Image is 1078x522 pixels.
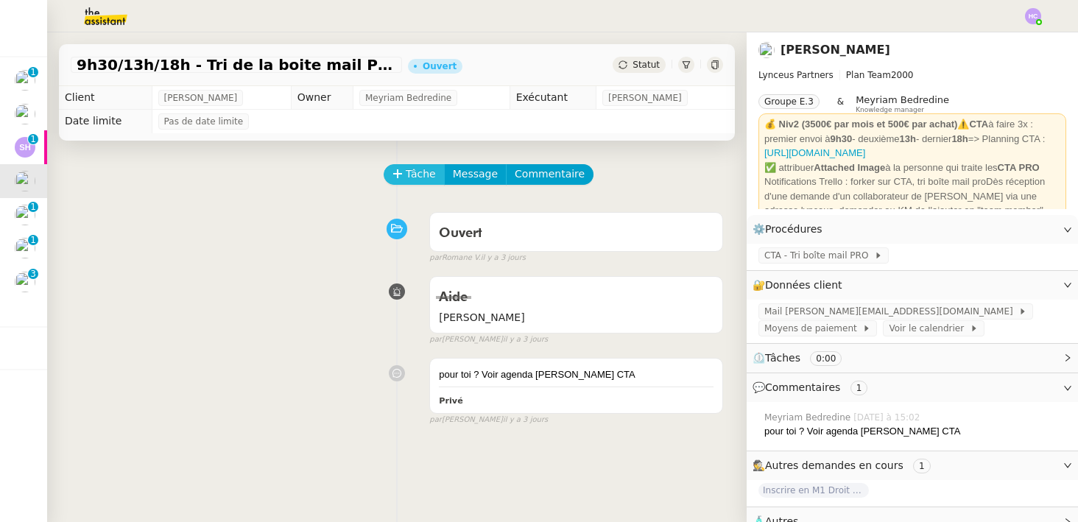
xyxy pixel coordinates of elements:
[439,396,462,406] b: Privé
[510,86,596,110] td: Exécutant
[30,134,36,147] p: 1
[856,94,949,113] app-user-label: Knowledge manager
[856,94,949,105] span: Meyriam Bedredine
[429,252,526,264] small: Romane V.
[753,381,873,393] span: 💬
[998,162,1040,173] strong: CTA PRO
[633,60,660,70] span: Statut
[28,67,38,77] nz-badge-sup: 1
[747,271,1078,300] div: 🔐Données client
[764,119,957,130] strong: 💰 Niv2 (3500€ par mois et 500€ par achat)
[810,351,842,366] nz-tag: 0:00
[429,252,442,264] span: par
[444,164,507,185] button: Message
[481,252,526,264] span: il y a 3 jours
[291,86,353,110] td: Owner
[429,414,548,426] small: [PERSON_NAME]
[365,91,451,105] span: Meyriam Bedredine
[608,91,682,105] span: [PERSON_NAME]
[747,373,1078,402] div: 💬Commentaires 1
[164,91,238,105] span: [PERSON_NAME]
[951,133,968,144] strong: 18h
[765,223,822,235] span: Procédures
[831,133,853,144] strong: 9h30
[28,269,38,279] nz-badge-sup: 3
[758,70,834,80] span: Lynceus Partners
[764,174,1060,218] div: Notifications Trello : forker sur CTA, tri boîte mail proDès réception d'une demande d'un collabo...
[429,334,548,346] small: [PERSON_NAME]
[753,459,937,471] span: 🕵️
[30,235,36,248] p: 1
[900,133,916,144] strong: 13h
[846,70,891,80] span: Plan Team
[515,166,585,183] span: Commentaire
[30,67,36,80] p: 1
[439,291,468,304] span: Aide
[764,321,862,336] span: Moyens de paiement
[765,352,800,364] span: Tâches
[856,106,924,114] span: Knowledge manager
[15,70,35,91] img: users%2Fa6PbEmLwvGXylUqKytRPpDpAx153%2Favatar%2Ffanny.png
[764,424,1066,439] div: pour toi ? Voir agenda [PERSON_NAME] CTA
[764,147,865,158] a: [URL][DOMAIN_NAME]
[814,162,885,173] strong: Attached Image
[15,238,35,258] img: users%2Fa6PbEmLwvGXylUqKytRPpDpAx153%2Favatar%2Ffanny.png
[384,164,445,185] button: Tâche
[758,42,775,58] img: users%2FTDxDvmCjFdN3QFePFNGdQUcJcQk1%2Favatar%2F0cfb3a67-8790-4592-a9ec-92226c678442
[758,94,820,109] nz-tag: Groupe E.3
[765,459,903,471] span: Autres demandes en cours
[15,205,35,225] img: users%2Fo4K84Ijfr6OOM0fa5Hz4riIOf4g2%2Favatar%2FChatGPT%20Image%201%20aou%CC%82t%202025%2C%2010_2...
[28,235,38,245] nz-badge-sup: 1
[28,134,38,144] nz-badge-sup: 1
[59,110,152,133] td: Date limite
[30,202,36,215] p: 1
[164,114,244,129] span: Pas de date limite
[59,86,152,110] td: Client
[406,166,436,183] span: Tâche
[429,334,442,346] span: par
[765,381,840,393] span: Commentaires
[765,279,842,291] span: Données client
[30,269,36,282] p: 3
[764,161,1060,175] div: ✅ attribuer à la personne qui traite les
[853,411,923,424] span: [DATE] à 15:02
[439,227,482,240] span: Ouvert
[747,215,1078,244] div: ⚙️Procédures
[15,171,35,191] img: users%2FTDxDvmCjFdN3QFePFNGdQUcJcQk1%2Favatar%2F0cfb3a67-8790-4592-a9ec-92226c678442
[439,309,714,326] span: [PERSON_NAME]
[439,367,714,382] div: pour toi ? Voir agenda [PERSON_NAME] CTA
[764,304,1018,319] span: Mail [PERSON_NAME][EMAIL_ADDRESS][DOMAIN_NAME]
[28,202,38,212] nz-badge-sup: 1
[891,70,914,80] span: 2000
[15,137,35,158] img: svg
[453,166,498,183] span: Message
[969,119,988,130] strong: CTA
[753,221,829,238] span: ⚙️
[764,248,874,263] span: CTA - Tri boîte mail PRO
[747,344,1078,373] div: ⏲️Tâches 0:00
[15,104,35,124] img: users%2Fvjxz7HYmGaNTSE4yF5W2mFwJXra2%2Favatar%2Ff3aef901-807b-4123-bf55-4aed7c5d6af5
[423,62,457,71] div: Ouvert
[764,411,853,424] span: Meyriam Bedredine
[837,94,844,113] span: &
[503,334,548,346] span: il y a 3 jours
[913,459,931,473] nz-tag: 1
[850,381,868,395] nz-tag: 1
[503,414,548,426] span: il y a 3 jours
[506,164,593,185] button: Commentaire
[1025,8,1041,24] img: svg
[753,352,854,364] span: ⏲️
[764,117,1060,161] div: ⚠️ à faire 3x : premier envoi à - deuxième - dernier => Planning CTA :
[781,43,890,57] a: [PERSON_NAME]
[889,321,969,336] span: Voir le calendrier
[77,57,396,72] span: 9h30/13h/18h - Tri de la boite mail PRO - [DATE]
[747,451,1078,480] div: 🕵️Autres demandes en cours 1
[15,272,35,292] img: users%2Fa6PbEmLwvGXylUqKytRPpDpAx153%2Favatar%2Ffanny.png
[753,277,848,294] span: 🔐
[758,483,869,498] span: Inscrire en M1 Droit des affaires
[429,414,442,426] span: par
